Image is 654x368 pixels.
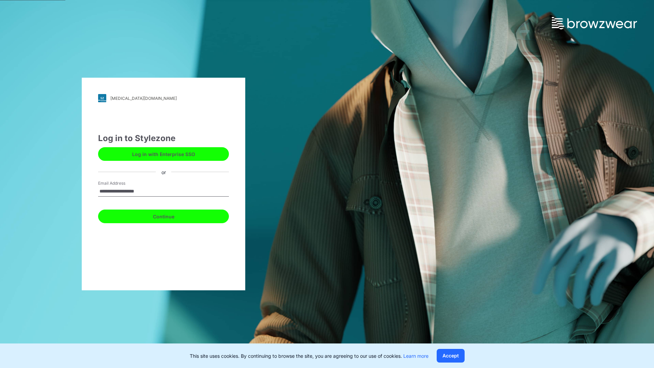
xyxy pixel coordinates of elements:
p: This site uses cookies. By continuing to browse the site, you are agreeing to our use of cookies. [190,352,429,359]
img: browzwear-logo.73288ffb.svg [552,17,637,29]
a: [MEDICAL_DATA][DOMAIN_NAME] [98,94,229,102]
div: or [156,168,171,175]
img: svg+xml;base64,PHN2ZyB3aWR0aD0iMjgiIGhlaWdodD0iMjgiIHZpZXdCb3g9IjAgMCAyOCAyOCIgZmlsbD0ibm9uZSIgeG... [98,94,106,102]
div: [MEDICAL_DATA][DOMAIN_NAME] [110,96,177,101]
button: Log in with Enterprise SSO [98,147,229,161]
a: Learn more [403,353,429,359]
label: Email Address [98,180,146,186]
button: Continue [98,210,229,223]
div: Log in to Stylezone [98,132,229,144]
button: Accept [437,349,465,363]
